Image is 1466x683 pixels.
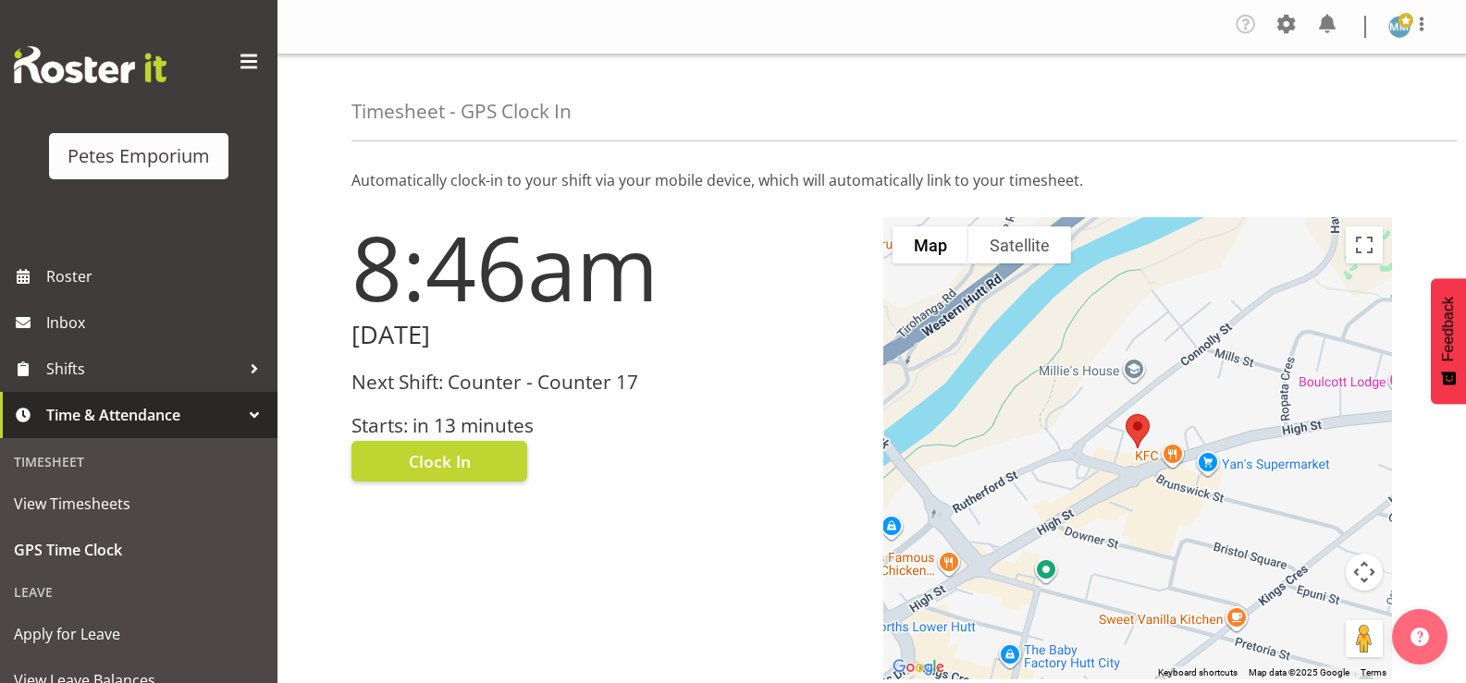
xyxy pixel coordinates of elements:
a: Apply for Leave [5,611,273,657]
span: Shifts [46,355,240,383]
span: View Timesheets [14,490,264,518]
p: Automatically clock-in to your shift via your mobile device, which will automatically link to you... [351,169,1392,191]
button: Drag Pegman onto the map to open Street View [1346,620,1383,657]
button: Toggle fullscreen view [1346,226,1383,263]
button: Show satellite imagery [968,226,1071,263]
span: Time & Attendance [46,401,240,429]
span: Roster [46,262,268,290]
h3: Starts: in 13 minutes [351,415,861,436]
span: Apply for Leave [14,620,264,648]
img: Google [888,655,949,679]
div: Timesheet [5,443,273,481]
div: Leave [5,573,273,611]
button: Map camera controls [1346,554,1383,591]
img: help-xxl-2.png [1411,628,1429,646]
a: Terms (opens in new tab) [1361,667,1386,677]
img: mandy-mosley3858.jpg [1388,16,1411,38]
button: Feedback - Show survey [1431,278,1466,404]
span: Inbox [46,309,268,336]
button: Show street map [893,226,968,263]
a: GPS Time Clock [5,527,273,573]
span: Map data ©2025 Google [1249,667,1349,677]
img: Rosterit website logo [14,46,166,83]
button: Keyboard shortcuts [1158,666,1238,679]
h1: 8:46am [351,217,861,317]
h3: Next Shift: Counter - Counter 17 [351,372,861,393]
span: Clock In [409,449,471,473]
span: Feedback [1440,297,1457,361]
a: View Timesheets [5,481,273,527]
h4: Timesheet - GPS Clock In [351,101,572,122]
h2: [DATE] [351,321,861,349]
div: Petes Emporium [68,142,210,170]
a: Open this area in Google Maps (opens a new window) [888,655,949,679]
button: Clock In [351,441,527,482]
span: GPS Time Clock [14,536,264,564]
